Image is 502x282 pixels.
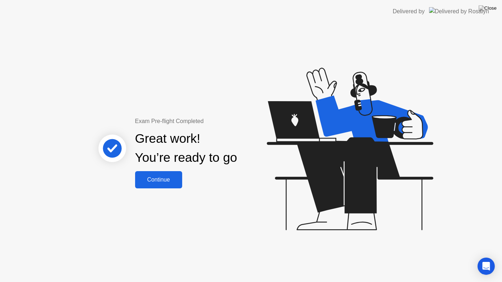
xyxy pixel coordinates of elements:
div: Continue [137,177,180,183]
div: Great work! You’re ready to go [135,129,237,167]
div: Open Intercom Messenger [478,258,495,275]
div: Delivered by [393,7,425,16]
div: Exam Pre-flight Completed [135,117,284,126]
img: Delivered by Rosalyn [429,7,489,15]
img: Close [479,5,497,11]
button: Continue [135,171,182,188]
